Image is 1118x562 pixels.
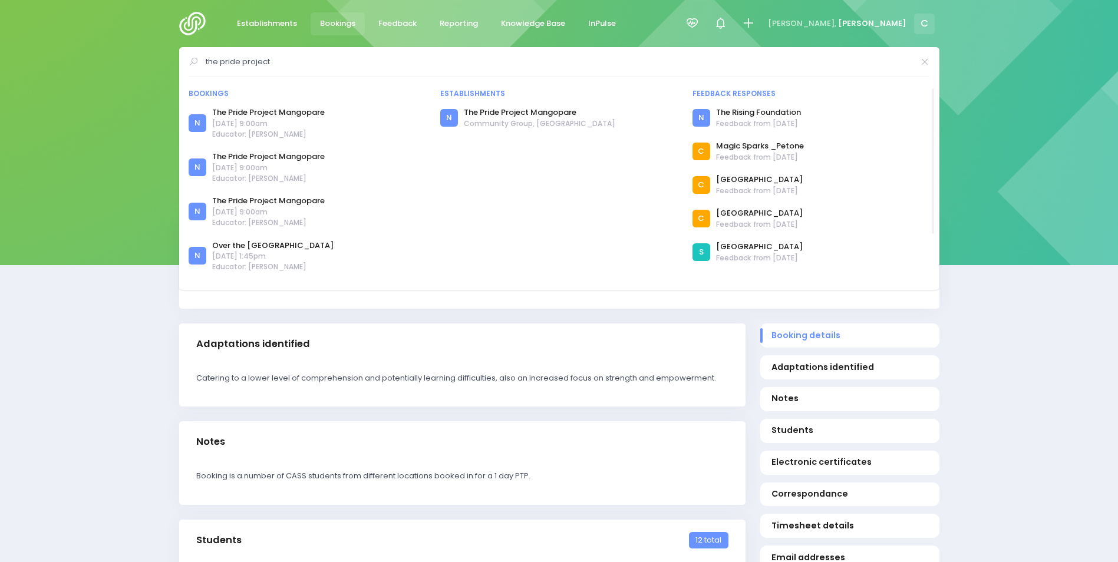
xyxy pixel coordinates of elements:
span: C [914,14,935,34]
div: N [692,109,710,127]
span: Educator: [PERSON_NAME] [212,129,325,140]
a: The Pride Project Mangopare [212,107,325,118]
div: Feedback responses [692,88,930,99]
a: Feedback [369,12,427,35]
div: C [692,210,710,227]
span: [DATE] 9:00am [212,118,325,129]
a: Electronic certificates [760,451,939,475]
p: Booking is a number of CASS students from different locations booked in for a 1 day PTP. [196,470,728,482]
span: Correspondance [771,488,928,500]
a: [GEOGRAPHIC_DATA] [716,241,803,253]
span: Reporting [440,18,478,29]
input: Search for anything (like establishments, bookings, or feedback) [206,53,913,71]
span: [PERSON_NAME] [838,18,906,29]
a: Knowledge Base [492,12,575,35]
a: Students [760,419,939,443]
div: C [692,143,710,160]
div: N [440,109,458,127]
a: [GEOGRAPHIC_DATA] [716,174,803,186]
a: Notes [760,387,939,411]
a: Reporting [430,12,488,35]
a: InPulse [579,12,626,35]
span: [PERSON_NAME], [768,18,836,29]
span: Feedback from [DATE] [716,253,803,263]
span: Feedback [378,18,417,29]
h3: Notes [196,436,225,448]
span: Feedback from [DATE] [716,152,804,163]
p: Catering to a lower level of comprehension and potentially learning difficulties, also an increas... [196,372,728,384]
a: The Rising Foundation [716,107,801,118]
span: Educator: [PERSON_NAME] [212,217,325,228]
div: S [692,243,710,261]
span: Educator: [PERSON_NAME] [212,173,325,184]
span: [DATE] 9:00am [212,207,325,217]
div: Establishments [440,88,678,99]
a: [GEOGRAPHIC_DATA] [716,207,803,219]
a: The Pride Project Mangopare [212,151,325,163]
a: The Pride Project Mangopare [212,195,325,207]
span: Feedback from [DATE] [716,118,801,129]
span: Timesheet details [771,520,928,532]
span: Feedback from [DATE] [716,186,803,196]
span: [DATE] 1:45pm [212,251,334,262]
img: Logo [179,12,213,35]
div: N [189,114,206,132]
span: Community Group, [GEOGRAPHIC_DATA] [464,118,615,129]
div: N [189,158,206,176]
a: Establishments [227,12,307,35]
h3: Adaptations identified [196,338,310,350]
div: N [189,203,206,220]
span: InPulse [588,18,616,29]
span: Educator: [PERSON_NAME] [212,262,334,272]
a: Over the [GEOGRAPHIC_DATA] [212,240,334,252]
span: Feedback from [DATE] [716,219,803,230]
span: Bookings [320,18,355,29]
span: Notes [771,392,928,405]
span: Establishments [237,18,297,29]
div: Bookings [189,88,426,99]
a: The Pride Project Mangopare [464,107,615,118]
a: Adaptations identified [760,355,939,379]
a: Correspondance [760,482,939,507]
a: Bookings [311,12,365,35]
span: Adaptations identified [771,361,928,373]
a: Booking details [760,323,939,348]
span: [DATE] 9:00am [212,163,325,173]
h3: Students [196,534,242,546]
div: C [692,176,710,194]
span: Electronic certificates [771,456,928,468]
a: Magic Sparks _Petone [716,140,804,152]
a: Timesheet details [760,514,939,538]
div: N [189,247,206,265]
span: Booking details [771,329,928,342]
span: Students [771,424,928,437]
span: 12 total [689,532,728,548]
span: Knowledge Base [501,18,565,29]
